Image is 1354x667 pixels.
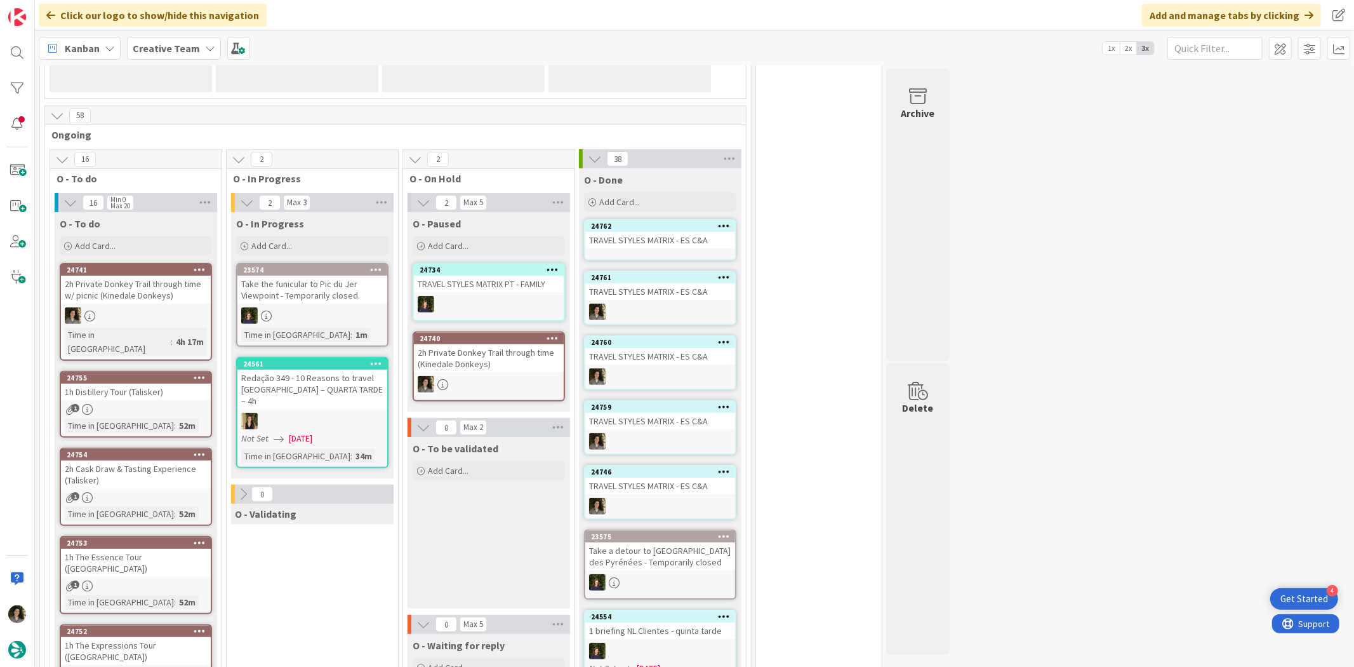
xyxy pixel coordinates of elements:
[173,335,207,349] div: 4h 17m
[414,264,564,292] div: 24734TRAVEL STYLES MATRIX PT - FAMILY
[236,217,304,230] span: O - In Progress
[259,195,281,210] span: 2
[65,328,171,356] div: Time in [GEOGRAPHIC_DATA]
[350,328,352,342] span: :
[61,384,211,400] div: 1h Distillery Tour (Talisker)
[237,264,387,304] div: 23574Take the funicular to Pic du Jer Viewpoint - Temporarily closed.
[591,468,735,476] div: 24746
[176,507,199,521] div: 52m
[1167,37,1263,60] input: Quick Filter...
[243,266,387,274] div: 23574
[420,334,564,343] div: 24740
[1270,588,1338,610] div: Open Get Started checklist, remaining modules: 4
[589,433,606,450] img: MS
[1327,585,1338,596] div: 4
[67,539,211,548] div: 24753
[428,240,468,252] span: Add Card...
[67,627,211,636] div: 24752
[418,296,434,313] img: MC
[133,42,200,55] b: Creative Team
[289,432,312,445] span: [DATE]
[1142,4,1321,27] div: Add and manage tabs by clicking
[585,272,735,300] div: 24761TRAVEL STYLES MATRIX - ES C&A
[61,549,211,577] div: 1h The Essence Tour ([GEOGRAPHIC_DATA])
[413,442,498,455] span: O - To be validated
[174,595,176,609] span: :
[591,403,735,412] div: 24759
[585,542,735,570] div: Take a detour to [GEOGRAPHIC_DATA] des Pyrénées - Temporarily closed
[413,217,461,230] span: O - Paused
[585,498,735,515] div: MS
[584,173,623,186] span: O - Done
[585,304,735,320] div: MS
[591,612,735,621] div: 24554
[607,151,628,166] span: 38
[241,433,269,444] i: Not Set
[589,574,606,591] img: MC
[1137,42,1154,55] span: 3x
[414,333,564,372] div: 247402h Private Donkey Trail through time (Kinedale Donkeys)
[61,449,211,461] div: 24754
[350,449,352,463] span: :
[61,449,211,488] div: 247542h Cask Draw & Tasting Experience (Talisker)
[237,276,387,304] div: Take the funicular to Pic du Jer Viewpoint - Temporarily closed.
[585,623,735,639] div: 1 briefing NL Clientes - quinta tarde
[61,372,211,384] div: 24755
[67,266,211,274] div: 24741
[287,199,307,206] div: Max 3
[585,220,735,232] div: 24762
[585,466,735,478] div: 24746
[435,195,457,210] span: 2
[1103,42,1120,55] span: 1x
[591,222,735,231] div: 24762
[585,643,735,659] div: MC
[110,203,130,209] div: Max 20
[237,358,387,370] div: 24561
[8,605,26,623] img: MS
[71,581,79,589] span: 1
[61,264,211,304] div: 247412h Private Donkey Trail through time w/ picnic (Kinedale Donkeys)
[591,273,735,282] div: 24761
[414,264,564,276] div: 24734
[418,376,434,393] img: MS
[69,108,91,123] span: 58
[71,404,79,412] span: 1
[8,8,26,26] img: Visit kanbanzone.com
[61,276,211,304] div: 2h Private Donkey Trail through time w/ picnic (Kinedale Donkeys)
[61,372,211,400] div: 247551h Distillery Tour (Talisker)
[56,172,206,185] span: O - To do
[65,507,174,521] div: Time in [GEOGRAPHIC_DATA]
[251,240,292,252] span: Add Card...
[1280,593,1328,605] div: Get Started
[67,450,211,459] div: 24754
[585,466,735,494] div: 24746TRAVEL STYLES MATRIX - ES C&A
[420,266,564,274] div: 24734
[901,105,935,121] div: Archive
[61,461,211,488] div: 2h Cask Draw & Tasting Experience (Talisker)
[585,348,735,365] div: TRAVEL STYLES MATRIX - ES C&A
[71,492,79,501] span: 1
[435,420,457,435] span: 0
[51,128,730,141] span: Ongoing
[414,376,564,393] div: MS
[585,368,735,385] div: MS
[1120,42,1137,55] span: 2x
[428,465,468,476] span: Add Card...
[65,41,100,56] span: Kanban
[409,172,559,185] span: O - On Hold
[585,531,735,542] div: 23575
[61,307,211,324] div: MS
[176,595,199,609] div: 52m
[241,449,350,463] div: Time in [GEOGRAPHIC_DATA]
[243,360,387,368] div: 24561
[414,276,564,292] div: TRAVEL STYLES MATRIX PT - FAMILY
[171,335,173,349] span: :
[585,220,735,248] div: 24762TRAVEL STYLES MATRIX - ES C&A
[241,413,258,429] img: SP
[591,338,735,347] div: 24760
[463,621,483,628] div: Max 5
[585,232,735,248] div: TRAVEL STYLES MATRIX - ES C&A
[61,537,211,549] div: 24753
[463,199,483,206] div: Max 5
[585,611,735,639] div: 245541 briefing NL Clientes - quinta tarde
